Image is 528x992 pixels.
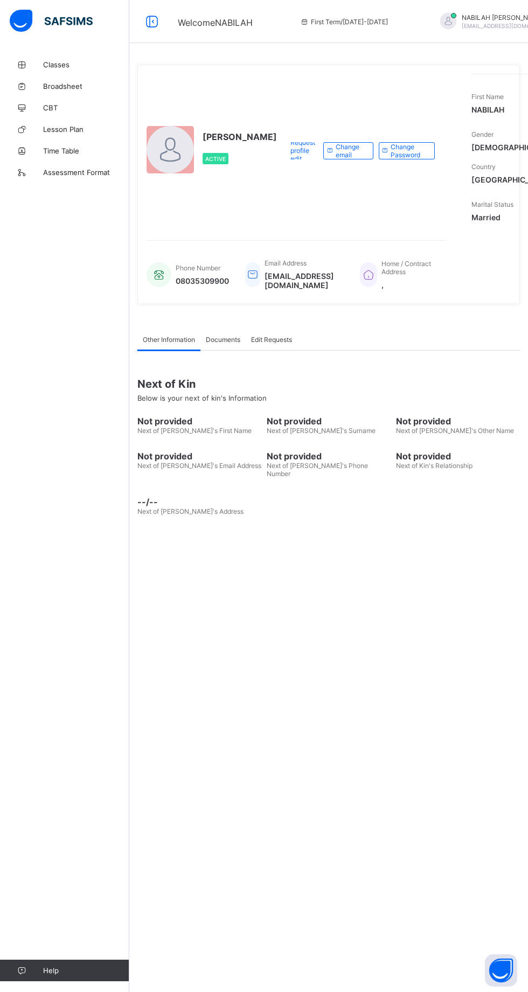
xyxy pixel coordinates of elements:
[176,276,229,285] span: 08035309900
[300,18,388,26] span: session/term information
[137,394,267,402] span: Below is your next of kin's Information
[205,156,226,162] span: Active
[396,416,520,427] span: Not provided
[471,200,513,208] span: Marital Status
[396,462,473,470] span: Next of Kin's Relationship
[43,103,129,112] span: CBT
[137,497,261,507] span: --/--
[267,462,368,478] span: Next of [PERSON_NAME]'s Phone Number
[43,82,129,90] span: Broadsheet
[396,427,514,435] span: Next of [PERSON_NAME]'s Other Name
[203,131,277,142] span: [PERSON_NAME]
[267,451,391,462] span: Not provided
[137,507,244,515] span: Next of [PERSON_NAME]'s Address
[267,427,376,435] span: Next of [PERSON_NAME]'s Surname
[396,451,520,462] span: Not provided
[43,60,129,69] span: Classes
[265,259,307,267] span: Email Address
[176,264,220,272] span: Phone Number
[471,163,496,171] span: Country
[251,336,292,344] span: Edit Requests
[391,143,426,159] span: Change Password
[178,17,253,28] span: Welcome NABILAH
[43,146,129,155] span: Time Table
[471,93,504,101] span: First Name
[471,130,494,138] span: Gender
[381,260,431,276] span: Home / Contract Address
[290,138,315,163] span: Request profile edit
[43,168,129,177] span: Assessment Format
[43,125,129,134] span: Lesson Plan
[137,416,261,427] span: Not provided
[336,143,365,159] span: Change email
[137,427,252,435] span: Next of [PERSON_NAME]'s First Name
[137,378,520,390] span: Next of Kin
[137,451,261,462] span: Not provided
[137,462,261,470] span: Next of [PERSON_NAME]'s Email Address
[267,416,391,427] span: Not provided
[381,280,435,289] span: ,
[143,336,195,344] span: Other Information
[485,954,517,987] button: Open asap
[265,271,344,290] span: [EMAIL_ADDRESS][DOMAIN_NAME]
[10,10,93,32] img: safsims
[206,336,240,344] span: Documents
[43,966,129,975] span: Help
